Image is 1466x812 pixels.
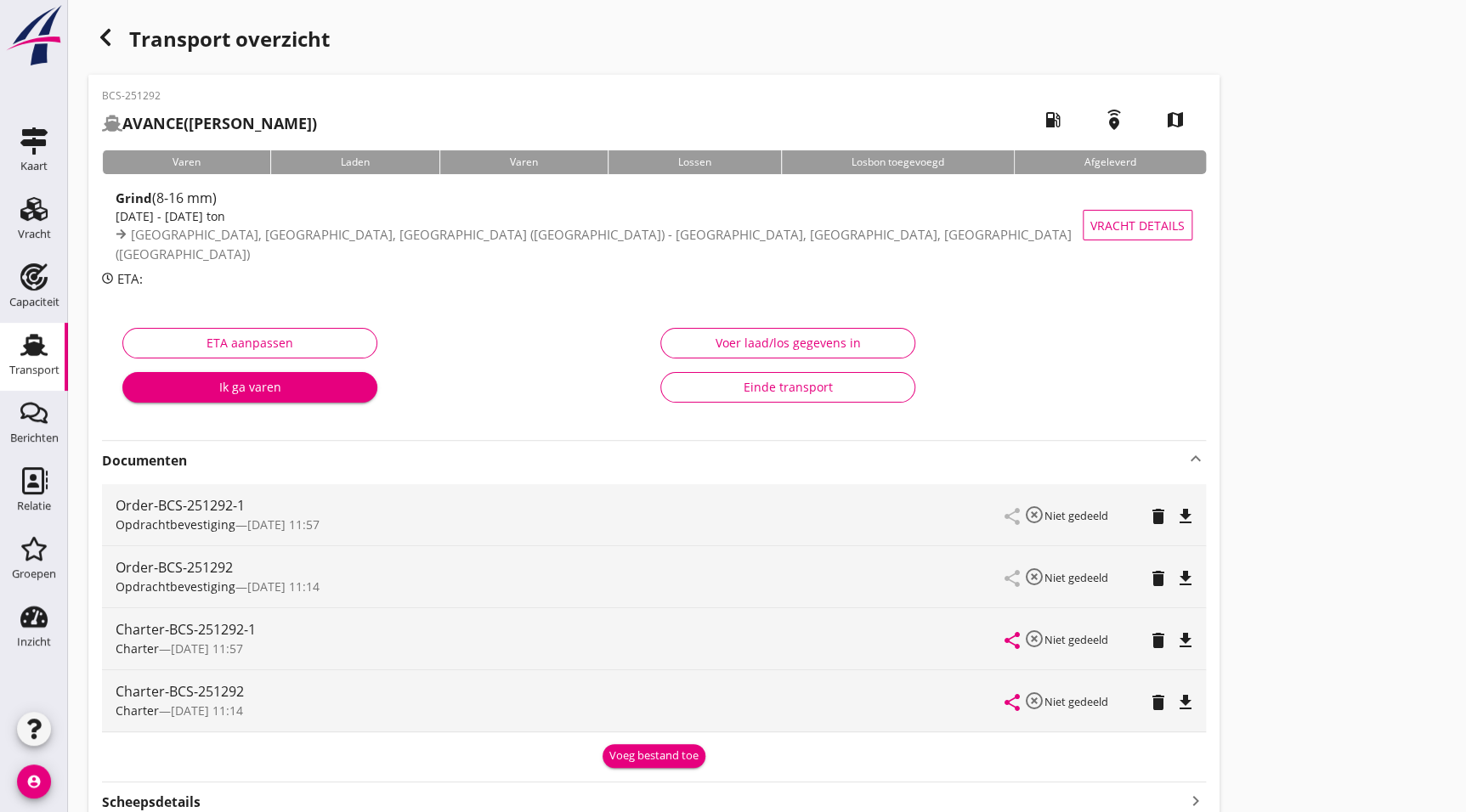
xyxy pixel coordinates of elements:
[9,364,59,375] div: Transport
[675,378,901,396] div: Einde transport
[102,112,317,135] h2: ([PERSON_NAME])
[781,150,1014,174] div: Losbon toegevoegd
[102,88,317,104] p: BCS-251292
[137,334,363,352] div: ETA aanpassen
[1148,630,1169,651] i: delete
[1024,691,1044,711] i: highlight_off
[1148,506,1169,527] i: delete
[116,702,159,719] span: Charter
[20,161,48,172] div: Kaart
[116,516,235,533] span: Opdrachtbevestiging
[116,516,1005,533] div: —
[18,228,51,240] div: Vracht
[171,702,243,719] span: [DATE] 11:14
[1090,217,1185,234] span: Vracht details
[270,150,439,174] div: Laden
[1175,568,1196,589] i: file_download
[1024,505,1044,525] i: highlight_off
[9,296,59,307] div: Capaciteit
[116,495,1005,516] div: Order-BCS-251292-1
[1152,96,1199,144] i: map
[247,578,320,595] span: [DATE] 11:14
[1002,630,1022,651] i: share
[1044,694,1108,709] small: Niet gedeeld
[102,451,1186,471] strong: Documenten
[102,188,1206,262] a: Grind(8-16 mm)[DATE] - [DATE] ton[GEOGRAPHIC_DATA], [GEOGRAPHIC_DATA], [GEOGRAPHIC_DATA] ([GEOGRA...
[116,189,152,206] strong: Grind
[1044,508,1108,523] small: Niet gedeeld
[116,226,1072,262] span: [GEOGRAPHIC_DATA], [GEOGRAPHIC_DATA], [GEOGRAPHIC_DATA] ([GEOGRAPHIC_DATA]) - [GEOGRAPHIC_DATA], ...
[17,500,51,511] div: Relatie
[116,557,1005,578] div: Order-BCS-251292
[1044,570,1108,585] small: Niet gedeeld
[116,702,1005,719] div: —
[1014,150,1206,174] div: Afgeleverd
[122,328,377,358] button: ETA aanpassen
[12,568,56,579] div: Groepen
[1002,692,1022,713] i: share
[1175,630,1196,651] i: file_download
[1148,692,1169,713] i: delete
[608,150,781,174] div: Lossen
[102,792,201,812] strong: Scheepsdetails
[1083,210,1192,240] button: Vracht details
[1024,567,1044,587] i: highlight_off
[116,640,159,657] span: Charter
[675,334,901,352] div: Voer laad/los gegevens in
[1186,789,1206,812] i: keyboard_arrow_right
[247,516,320,533] span: [DATE] 11:57
[10,432,59,443] div: Berichten
[116,640,1005,657] div: —
[1029,96,1077,144] i: local_gas_station
[102,150,270,174] div: Varen
[116,619,1005,640] div: Charter-BCS-251292-1
[3,4,65,67] img: logo-small.a267ee39.svg
[1090,96,1138,144] i: emergency_share
[1024,629,1044,649] i: highlight_off
[136,378,364,396] div: Ik ga varen
[17,764,51,798] i: account_circle
[122,113,184,133] strong: AVANCE
[1148,568,1169,589] i: delete
[660,328,915,358] button: Voer laad/los gegevens in
[1175,506,1196,527] i: file_download
[660,372,915,403] button: Einde transport
[171,640,243,657] span: [DATE] 11:57
[116,681,1005,702] div: Charter-BCS-251292
[1175,692,1196,713] i: file_download
[17,636,51,647] div: Inzicht
[152,189,217,207] span: (8-16 mm)
[603,744,705,768] button: Voeg bestand toe
[117,270,143,287] span: ETA:
[1044,632,1108,647] small: Niet gedeeld
[439,150,608,174] div: Varen
[1186,448,1206,469] i: keyboard_arrow_up
[122,372,377,403] button: Ik ga varen
[116,578,235,595] span: Opdrachtbevestiging
[88,20,1220,61] div: Transport overzicht
[116,207,1094,225] div: [DATE] - [DATE] ton
[609,747,699,764] div: Voeg bestand toe
[116,578,1005,595] div: —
